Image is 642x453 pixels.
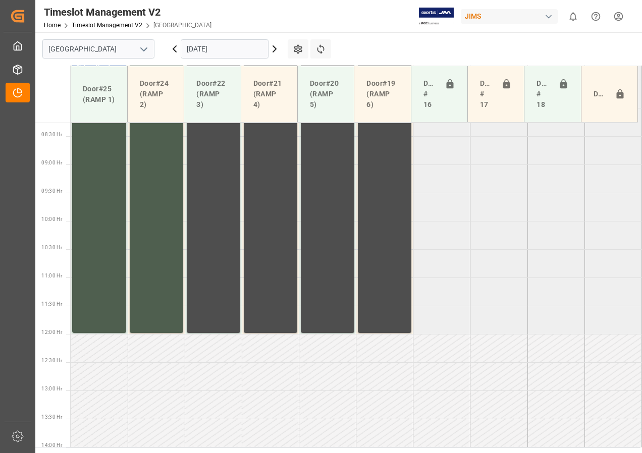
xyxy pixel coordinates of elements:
[41,386,62,391] span: 13:00 Hr
[181,39,269,59] input: DD-MM-YYYY
[562,5,584,28] button: show 0 new notifications
[41,301,62,307] span: 11:30 Hr
[41,358,62,363] span: 12:30 Hr
[532,74,554,114] div: Doors # 18
[72,22,142,29] a: Timeslot Management V2
[41,273,62,278] span: 11:00 Hr
[44,22,61,29] a: Home
[461,9,558,24] div: JIMS
[41,216,62,222] span: 10:00 Hr
[590,85,611,104] div: Door#23
[41,414,62,420] span: 13:30 Hr
[41,188,62,194] span: 09:30 Hr
[44,5,211,20] div: Timeslot Management V2
[136,41,151,57] button: open menu
[419,74,441,114] div: Doors # 16
[41,329,62,335] span: 12:00 Hr
[419,8,454,25] img: Exertis%20JAM%20-%20Email%20Logo.jpg_1722504956.jpg
[362,74,402,114] div: Door#19 (RAMP 6)
[41,245,62,250] span: 10:30 Hr
[461,7,562,26] button: JIMS
[584,5,607,28] button: Help Center
[249,74,289,114] div: Door#21 (RAMP 4)
[306,74,346,114] div: Door#20 (RAMP 5)
[41,160,62,165] span: 09:00 Hr
[136,74,176,114] div: Door#24 (RAMP 2)
[192,74,232,114] div: Door#22 (RAMP 3)
[42,39,154,59] input: Type to search/select
[79,80,119,109] div: Door#25 (RAMP 1)
[41,132,62,137] span: 08:30 Hr
[41,442,62,448] span: 14:00 Hr
[476,74,497,114] div: Doors # 17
